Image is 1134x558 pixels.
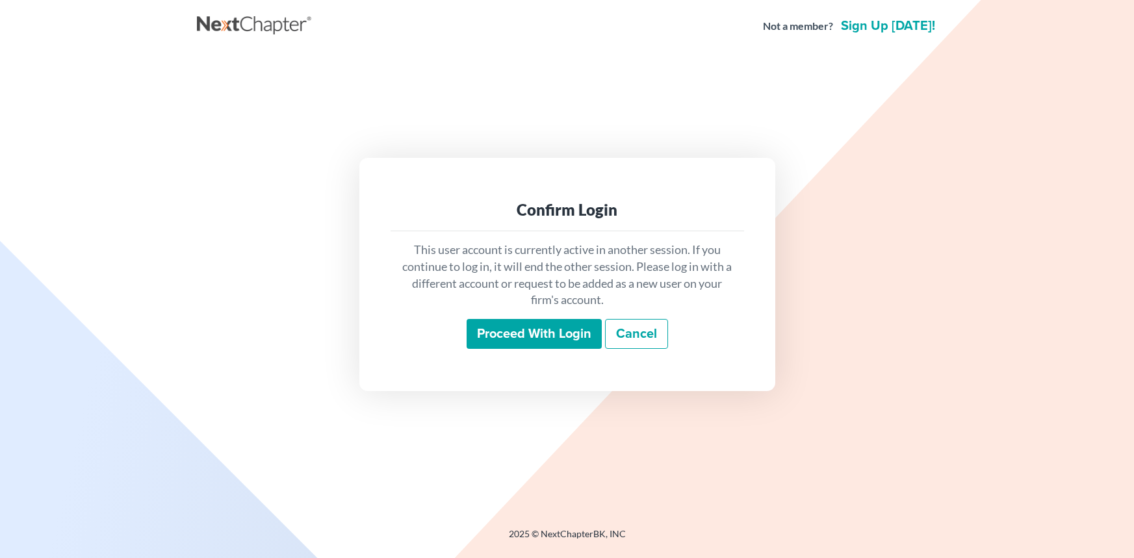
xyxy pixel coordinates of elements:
[605,319,668,349] a: Cancel
[197,527,938,551] div: 2025 © NextChapterBK, INC
[401,242,734,309] p: This user account is currently active in another session. If you continue to log in, it will end ...
[401,199,734,220] div: Confirm Login
[763,19,833,34] strong: Not a member?
[467,319,602,349] input: Proceed with login
[838,19,938,32] a: Sign up [DATE]!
